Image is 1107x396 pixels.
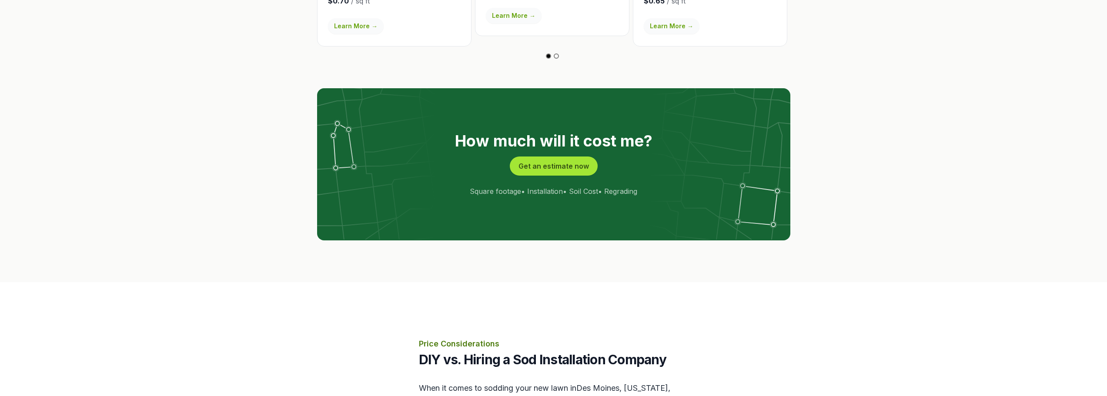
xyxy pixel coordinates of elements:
button: Go to slide 2 [554,53,559,59]
p: Price Considerations [419,338,689,350]
button: Go to slide 1 [546,53,551,59]
a: Learn More → [486,8,542,23]
a: Learn More → [644,18,699,34]
h2: DIY vs. Hiring a Sod Installation Company [419,352,689,367]
img: lot lines graphic [317,88,790,240]
button: Get an estimate now [510,156,598,176]
a: Learn More → [328,18,384,34]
